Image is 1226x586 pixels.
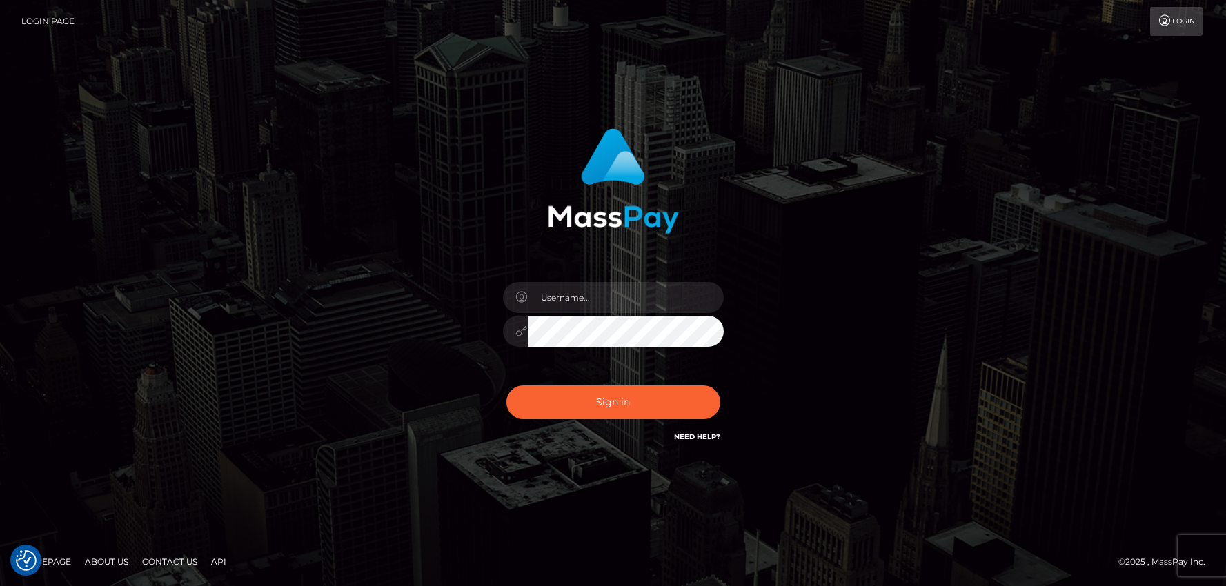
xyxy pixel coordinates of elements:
img: Revisit consent button [16,550,37,571]
a: Login Page [21,7,75,36]
a: Need Help? [674,432,720,441]
a: Login [1150,7,1203,36]
button: Consent Preferences [16,550,37,571]
img: MassPay Login [548,128,679,234]
a: Homepage [15,551,77,572]
div: © 2025 , MassPay Inc. [1118,554,1216,569]
a: API [206,551,232,572]
a: About Us [79,551,134,572]
button: Sign in [506,385,720,419]
input: Username... [528,282,724,313]
a: Contact Us [137,551,203,572]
